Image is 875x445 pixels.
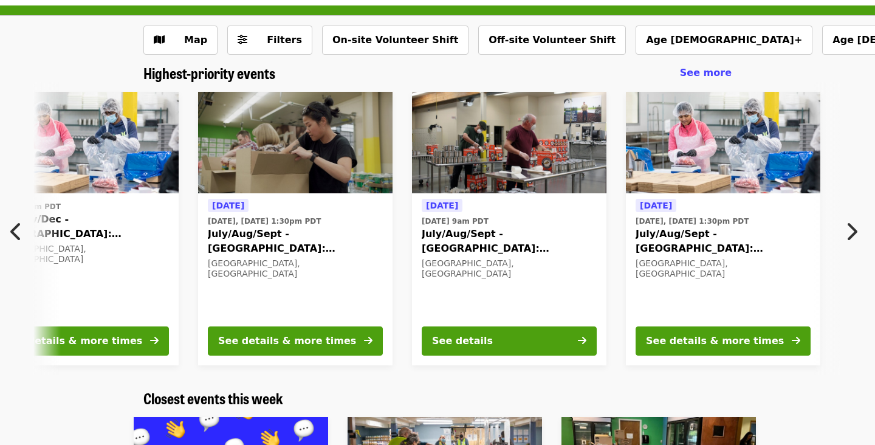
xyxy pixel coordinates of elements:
[227,26,312,55] button: Filters (0 selected)
[134,64,741,82] div: Highest-priority events
[208,258,383,279] div: [GEOGRAPHIC_DATA], [GEOGRAPHIC_DATA]
[636,216,749,227] time: [DATE], [DATE] 1:30pm PDT
[238,34,247,46] i: sliders-h icon
[150,335,159,347] i: arrow-right icon
[322,26,468,55] button: On-site Volunteer Shift
[636,326,811,356] button: See details & more times
[198,92,393,194] img: July/Aug/Sept - Portland: Repack/Sort (age 8+) organized by Oregon Food Bank
[143,390,283,407] a: Closest events this week
[578,335,586,347] i: arrow-right icon
[626,92,820,365] a: See details for "July/Aug/Sept - Beaverton: Repack/Sort (age 10+)"
[426,201,458,210] span: [DATE]
[412,92,606,365] a: See details for "July/Aug/Sept - Portland: Repack/Sort (age 16+)"
[835,215,875,249] button: Next item
[422,227,597,256] span: July/Aug/Sept - [GEOGRAPHIC_DATA]: Repack/Sort (age [DEMOGRAPHIC_DATA]+)
[680,66,732,80] a: See more
[143,387,283,409] span: Closest events this week
[422,258,597,279] div: [GEOGRAPHIC_DATA], [GEOGRAPHIC_DATA]
[792,335,800,347] i: arrow-right icon
[218,334,356,348] div: See details & more times
[134,390,741,407] div: Closest events this week
[364,335,372,347] i: arrow-right icon
[432,334,493,348] div: See details
[143,26,218,55] button: Show map view
[154,34,165,46] i: map icon
[845,220,857,243] i: chevron-right icon
[267,34,302,46] span: Filters
[208,227,383,256] span: July/Aug/Sept - [GEOGRAPHIC_DATA]: Repack/Sort (age [DEMOGRAPHIC_DATA]+)
[640,201,672,210] span: [DATE]
[636,227,811,256] span: July/Aug/Sept - [GEOGRAPHIC_DATA]: Repack/Sort (age [DEMOGRAPHIC_DATA]+)
[478,26,626,55] button: Off-site Volunteer Shift
[143,62,275,83] span: Highest-priority events
[422,216,489,227] time: [DATE] 9am PDT
[412,92,606,194] img: July/Aug/Sept - Portland: Repack/Sort (age 16+) organized by Oregon Food Bank
[636,26,812,55] button: Age [DEMOGRAPHIC_DATA]+
[208,216,321,227] time: [DATE], [DATE] 1:30pm PDT
[198,92,393,365] a: See details for "July/Aug/Sept - Portland: Repack/Sort (age 8+)"
[143,64,275,82] a: Highest-priority events
[626,92,820,194] img: July/Aug/Sept - Beaverton: Repack/Sort (age 10+) organized by Oregon Food Bank
[422,326,597,356] button: See details
[646,334,784,348] div: See details & more times
[208,326,383,356] button: See details & more times
[184,34,207,46] span: Map
[636,258,811,279] div: [GEOGRAPHIC_DATA], [GEOGRAPHIC_DATA]
[10,220,22,243] i: chevron-left icon
[212,201,244,210] span: [DATE]
[4,334,142,348] div: See details & more times
[680,67,732,78] span: See more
